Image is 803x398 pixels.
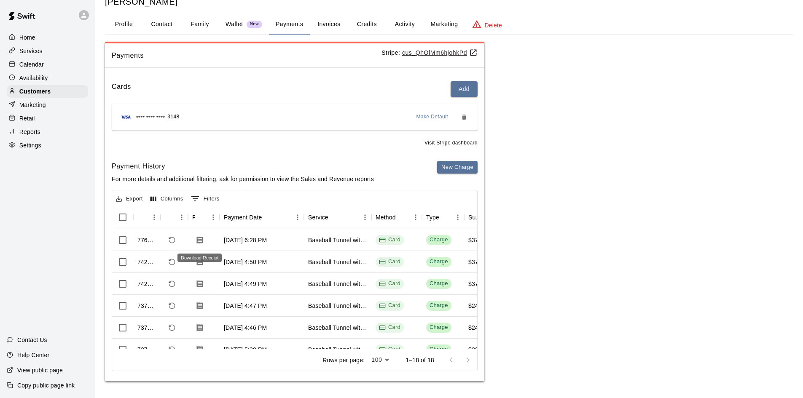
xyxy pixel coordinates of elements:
[386,14,424,35] button: Activity
[379,323,400,331] div: Card
[468,280,487,288] div: $37.00
[192,298,207,313] button: Download Receipt
[451,211,464,224] button: Menu
[220,206,304,229] div: Payment Date
[7,31,88,44] a: Home
[19,33,35,42] p: Home
[424,14,465,35] button: Marketing
[207,211,220,224] button: Menu
[7,99,88,111] div: Marketing
[165,255,179,269] span: Refund payment
[17,381,75,390] p: Copy public page link
[192,342,207,357] button: Download Receipt
[226,20,243,29] p: Wallet
[322,356,365,364] p: Rows per page:
[161,206,188,229] div: Refund
[137,323,156,332] div: 737274
[112,175,374,183] p: For more details and additional filtering, ask for permission to view the Sales and Revenue reports
[224,280,267,288] div: Aug 6, 2025, 4:49 PM
[379,345,400,353] div: Card
[430,302,448,310] div: Charge
[165,233,179,247] span: Refund payment
[396,211,408,223] button: Sort
[468,206,482,229] div: Subtotal
[262,211,274,223] button: Sort
[247,21,262,27] span: New
[19,47,43,55] p: Services
[137,236,156,244] div: 776087
[118,113,134,121] img: Credit card brand logo
[7,45,88,57] a: Services
[7,58,88,71] a: Calendar
[304,206,371,229] div: Service
[451,81,478,97] button: Add
[468,302,487,310] div: $24.00
[137,280,156,288] div: 742074
[17,351,49,359] p: Help Center
[430,236,448,244] div: Charge
[224,345,267,354] div: Jul 30, 2025, 5:30 PM
[328,211,340,223] button: Sort
[7,112,88,125] div: Retail
[468,236,487,244] div: $37.00
[165,299,179,313] span: Refund payment
[19,114,35,123] p: Retail
[165,277,179,291] span: Refund payment
[137,302,156,310] div: 737275
[422,206,464,229] div: Type
[348,14,386,35] button: Credits
[105,14,793,35] div: basic tabs example
[7,139,88,152] a: Settings
[426,206,439,229] div: Type
[224,236,267,244] div: Aug 25, 2025, 6:28 PM
[175,211,188,224] button: Menu
[137,258,156,266] div: 742077
[105,14,143,35] button: Profile
[439,211,451,223] button: Sort
[165,342,179,357] span: Refund payment
[379,236,400,244] div: Card
[308,345,367,354] div: Baseball Tunnel with Machine
[468,258,487,266] div: $37.00
[430,345,448,353] div: Charge
[192,276,207,291] button: Download Receipt
[269,14,310,35] button: Payments
[192,206,195,229] div: Receipt
[224,258,267,266] div: Aug 6, 2025, 4:50 PM
[402,49,478,56] a: cus_QhQlMm6hjohkPd
[133,206,161,229] div: Id
[148,211,161,224] button: Menu
[409,211,422,224] button: Menu
[165,321,179,335] span: Refund payment
[416,113,448,121] span: Make Default
[188,206,220,229] div: Receipt
[143,14,181,35] button: Contact
[7,85,88,98] a: Customers
[189,192,222,206] button: Show filters
[148,192,185,206] button: Select columns
[308,236,367,244] div: Baseball Tunnel with Machine
[436,140,478,146] a: You don't have the permission to visit the Stripe dashboard
[17,366,63,374] p: View public page
[112,161,374,172] h6: Payment History
[359,211,371,224] button: Menu
[137,345,156,354] div: 727457
[177,254,222,262] div: Download Receipt
[381,48,478,57] p: Stripe:
[224,206,262,229] div: Payment Date
[19,141,41,150] p: Settings
[7,72,88,84] a: Availability
[167,113,179,121] span: 3148
[7,126,88,138] a: Reports
[310,14,348,35] button: Invoices
[224,302,267,310] div: Aug 4, 2025, 4:47 PM
[165,211,177,223] button: Sort
[437,161,478,174] button: New Charge
[379,258,400,266] div: Card
[195,211,207,223] button: Sort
